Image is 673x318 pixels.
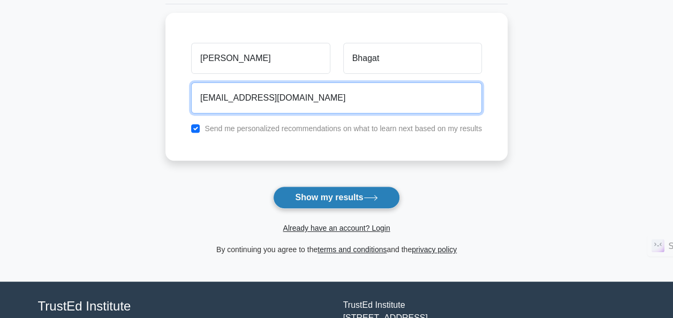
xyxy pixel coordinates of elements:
[159,243,514,256] div: By continuing you agree to the and the
[38,299,330,314] h4: TrustEd Institute
[191,43,330,74] input: First name
[317,245,387,254] a: terms and conditions
[343,43,482,74] input: Last name
[412,245,457,254] a: privacy policy
[283,224,390,232] a: Already have an account? Login
[273,186,399,209] button: Show my results
[205,124,482,133] label: Send me personalized recommendations on what to learn next based on my results
[191,82,482,113] input: Email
